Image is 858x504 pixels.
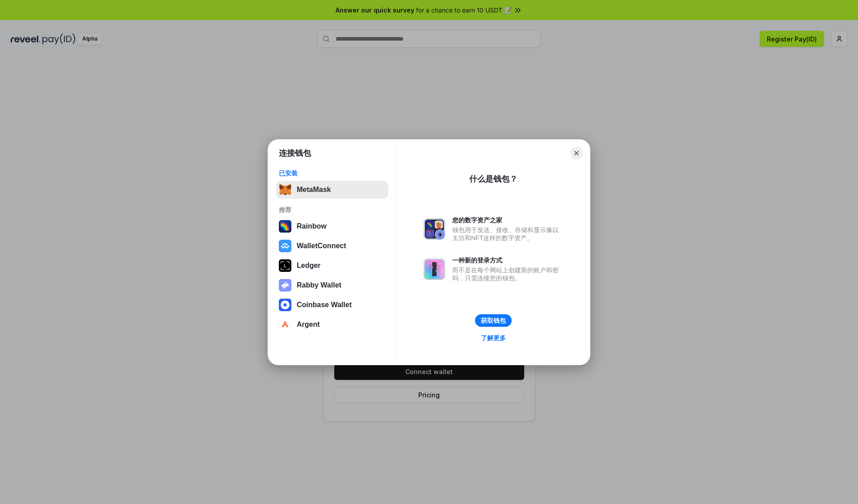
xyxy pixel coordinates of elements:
[481,334,506,342] div: 了解更多
[279,318,291,331] img: svg+xml,%3Csvg%20width%3D%2228%22%20height%3D%2228%22%20viewBox%3D%220%200%2028%2028%22%20fill%3D...
[475,332,511,344] a: 了解更多
[279,169,386,177] div: 已安装
[297,262,320,270] div: Ledger
[276,181,388,199] button: MetaMask
[279,183,291,196] img: svg+xml,%3Csvg%20fill%3D%22none%22%20height%3D%2233%22%20viewBox%3D%220%200%2035%2033%22%20width%...
[297,281,341,289] div: Rabby Wallet
[279,148,311,158] h1: 连接钱包
[297,222,327,230] div: Rainbow
[276,237,388,255] button: WalletConnect
[475,314,512,327] button: 获取钱包
[452,266,563,282] div: 而不是在每个网站上创建新的账户和密码，只需连接您的钱包。
[276,296,388,314] button: Coinbase Wallet
[469,174,517,184] div: 什么是钱包？
[279,299,291,311] img: svg+xml,%3Csvg%20width%3D%2228%22%20height%3D%2228%22%20viewBox%3D%220%200%2028%2028%22%20fill%3D...
[424,258,445,280] img: svg+xml,%3Csvg%20xmlns%3D%22http%3A%2F%2Fwww.w3.org%2F2000%2Fsvg%22%20fill%3D%22none%22%20viewBox...
[276,316,388,333] button: Argent
[424,218,445,240] img: svg+xml,%3Csvg%20xmlns%3D%22http%3A%2F%2Fwww.w3.org%2F2000%2Fsvg%22%20fill%3D%22none%22%20viewBox...
[297,186,331,194] div: MetaMask
[276,257,388,275] button: Ledger
[481,317,506,325] div: 获取钱包
[276,217,388,235] button: Rainbow
[276,276,388,294] button: Rabby Wallet
[452,216,563,224] div: 您的数字资产之家
[297,301,352,309] div: Coinbase Wallet
[279,240,291,252] img: svg+xml,%3Csvg%20width%3D%2228%22%20height%3D%2228%22%20viewBox%3D%220%200%2028%2028%22%20fill%3D...
[297,242,346,250] div: WalletConnect
[452,226,563,242] div: 钱包用于发送、接收、存储和显示像以太坊和NFT这样的数字资产。
[279,259,291,272] img: svg+xml,%3Csvg%20xmlns%3D%22http%3A%2F%2Fwww.w3.org%2F2000%2Fsvg%22%20width%3D%2228%22%20height%3...
[452,256,563,264] div: 一种新的登录方式
[279,220,291,233] img: svg+xml,%3Csvg%20width%3D%22120%22%20height%3D%22120%22%20viewBox%3D%220%200%20120%20120%22%20fil...
[297,321,320,329] div: Argent
[279,206,386,214] div: 推荐
[279,279,291,292] img: svg+xml,%3Csvg%20xmlns%3D%22http%3A%2F%2Fwww.w3.org%2F2000%2Fsvg%22%20fill%3D%22none%22%20viewBox...
[570,147,583,159] button: Close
